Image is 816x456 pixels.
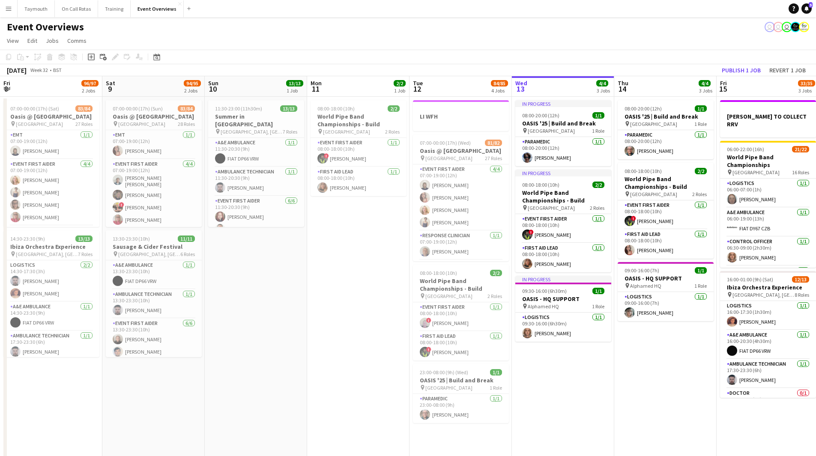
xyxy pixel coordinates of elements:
span: Tue [413,79,423,87]
a: Jobs [42,35,62,46]
app-card-role: Logistics2/214:30-17:30 (3h)[PERSON_NAME][PERSON_NAME] [3,260,99,302]
span: 08:00-18:00 (10h) [420,270,457,276]
span: 96/97 [81,80,99,86]
span: 1/1 [490,369,502,376]
button: Training [98,0,131,17]
div: In progress [515,276,611,283]
span: 33/35 [798,80,815,86]
div: [DATE] [7,66,27,75]
span: 4/4 [699,80,711,86]
app-job-card: 08:00-20:00 (12h)1/1OASIS '25 | Build and Break [GEOGRAPHIC_DATA]1 RoleParamedic1/108:00-20:00 (1... [618,100,714,159]
button: Event Overviews [131,0,184,17]
span: Week 32 [28,67,50,73]
div: BST [53,67,62,73]
div: 2 Jobs [184,87,200,94]
h3: Ibiza Orchestra Experience [720,283,816,291]
div: 3 Jobs [699,87,712,94]
div: LI WFH [413,100,509,131]
span: 7 Roles [78,251,93,257]
span: 1/1 [592,288,604,294]
span: Edit [27,37,37,45]
span: 83/84 [178,105,195,112]
a: Edit [24,35,41,46]
app-card-role: A&E Ambulance1/116:00-20:30 (4h30m)FIAT DP66 VRW [720,330,816,359]
span: 10 [207,84,218,94]
h3: World Pipe Band Championships [720,153,816,169]
div: 08:00-18:00 (10h)2/2World Pipe Band Championships - Build [GEOGRAPHIC_DATA]2 RolesEvent First Aid... [311,100,407,196]
div: 07:00-00:00 (17h) (Sat)83/84Oasis @ [GEOGRAPHIC_DATA] [GEOGRAPHIC_DATA]27 RolesEMT1/107:00-19:00 ... [3,100,99,227]
div: In progress09:30-16:00 (6h30m)1/1OASIS - HQ SUPPORT Alphamed HQ1 RoleLogistics1/109:30-16:00 (6h3... [515,276,611,342]
app-card-role: Logistics1/109:00-16:00 (7h)[PERSON_NAME] [618,292,714,321]
h3: World Pipe Band Championships - Build [413,277,509,292]
span: ! [529,229,534,235]
span: Thu [618,79,628,87]
span: 08:00-20:00 (12h) [522,112,559,119]
span: 1 Role [694,121,707,127]
span: [GEOGRAPHIC_DATA] [16,121,63,127]
h3: OASIS - HQ SUPPORT [515,295,611,303]
div: 16:00-01:00 (9h) (Sat)12/13Ibiza Orchestra Experience [GEOGRAPHIC_DATA], [GEOGRAPHIC_DATA]8 Roles... [720,271,816,398]
span: ! [119,202,124,207]
span: 14:30-23:30 (9h) [10,235,45,242]
div: In progress08:00-20:00 (12h)1/1OASIS '25 | Build and Break [GEOGRAPHIC_DATA]1 RoleParamedic1/108:... [515,100,611,166]
span: 27 Roles [485,155,502,161]
app-card-role: First Aid Lead1/108:00-18:00 (10h)![PERSON_NAME] [413,331,509,361]
h3: OASIS - HQ SUPPORT [618,274,714,282]
div: 11:30-23:00 (11h30m)13/13Summer in [GEOGRAPHIC_DATA] [GEOGRAPHIC_DATA], [GEOGRAPHIC_DATA]7 RolesA... [208,100,304,227]
app-user-avatar: Jackie Tolland [765,22,775,32]
span: 2/2 [490,270,502,276]
app-card-role: Ambulance Technician1/117:30-23:30 (6h)[PERSON_NAME] [720,359,816,388]
span: 09:00-16:00 (7h) [625,267,659,274]
app-card-role: EMT1/107:00-19:00 (12h)[PERSON_NAME] [106,130,202,159]
span: 06:00-22:00 (16h) [727,146,764,152]
span: 07:00-00:00 (17h) (Sun) [113,105,163,112]
span: 2/2 [388,105,400,112]
span: 21/22 [792,146,809,152]
div: 3 Jobs [597,87,610,94]
app-job-card: 13:30-23:30 (10h)11/11Sausage & Cider Festival [GEOGRAPHIC_DATA], [GEOGRAPHIC_DATA]6 RolesA&E Amb... [106,230,202,357]
div: 14:30-23:30 (9h)13/13Ibiza Orchestra Experience [GEOGRAPHIC_DATA], [GEOGRAPHIC_DATA], [GEOGRAPHIC... [3,230,99,357]
span: [GEOGRAPHIC_DATA], [GEOGRAPHIC_DATA] [221,128,283,135]
span: 83/84 [75,105,93,112]
span: 16 Roles [792,169,809,176]
h3: OASIS '25 | Build and Break [618,113,714,120]
span: [GEOGRAPHIC_DATA] [425,293,472,299]
span: [GEOGRAPHIC_DATA] [425,384,472,391]
div: 3 Jobs [798,87,815,94]
span: 13/13 [280,105,297,112]
span: [GEOGRAPHIC_DATA] [528,205,575,211]
app-card-role: A&E Ambulance1/106:00-19:00 (13h)FIAT DY67 CZB [720,208,816,237]
span: [GEOGRAPHIC_DATA] [630,121,677,127]
span: [GEOGRAPHIC_DATA] [118,121,165,127]
span: 07:00-00:00 (17h) (Wed) [420,140,471,146]
h3: OASIS '25 | Build and Break [413,376,509,384]
span: 08:00-18:00 (10h) [625,168,662,174]
button: On Call Rotas [55,0,98,17]
span: 16:00-01:00 (9h) (Sat) [727,276,773,283]
span: [GEOGRAPHIC_DATA], [GEOGRAPHIC_DATA] [732,292,795,298]
app-card-role: Doctor0/117:30-23:30 (6h) [720,388,816,417]
div: 09:00-16:00 (7h)1/1OASIS - HQ SUPPORT Alphamed HQ1 RoleLogistics1/109:00-16:00 (7h)[PERSON_NAME] [618,262,714,321]
span: [GEOGRAPHIC_DATA], [GEOGRAPHIC_DATA] [118,251,180,257]
span: 11 [309,84,322,94]
button: Taymouth [18,0,55,17]
span: 13/13 [75,235,93,242]
div: 1 Job [287,87,303,94]
app-card-role: First Aid Lead1/108:00-18:00 (10h)[PERSON_NAME] [618,229,714,259]
app-user-avatar: Clinical Team [790,22,801,32]
div: 2 Jobs [82,87,98,94]
app-card-role: Event First Aider1/108:00-18:00 (10h)![PERSON_NAME] [618,200,714,229]
span: 13:30-23:30 (10h) [113,235,150,242]
span: Fri [720,79,727,87]
span: Alphamed HQ [528,303,559,310]
h3: [PERSON_NAME] TO COLLECT RRV [720,113,816,128]
span: 2 Roles [487,293,502,299]
span: 6 Roles [180,251,195,257]
app-card-role: Event First Aider1/108:00-18:00 (10h)![PERSON_NAME] [515,214,611,243]
app-job-card: 23:00-08:00 (9h) (Wed)1/1OASIS '25 | Build and Break [GEOGRAPHIC_DATA]1 RoleParamedic1/123:00-08:... [413,364,509,423]
app-job-card: 07:00-00:00 (17h) (Wed)81/82Oasis @ [GEOGRAPHIC_DATA] [GEOGRAPHIC_DATA]27 RolesEvent First Aider4... [413,134,509,261]
div: 07:00-00:00 (17h) (Sun)83/84Oasis @ [GEOGRAPHIC_DATA] [GEOGRAPHIC_DATA]28 RolesEMT1/107:00-19:00 ... [106,100,202,227]
span: 81/82 [485,140,502,146]
button: Revert 1 job [766,65,809,76]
